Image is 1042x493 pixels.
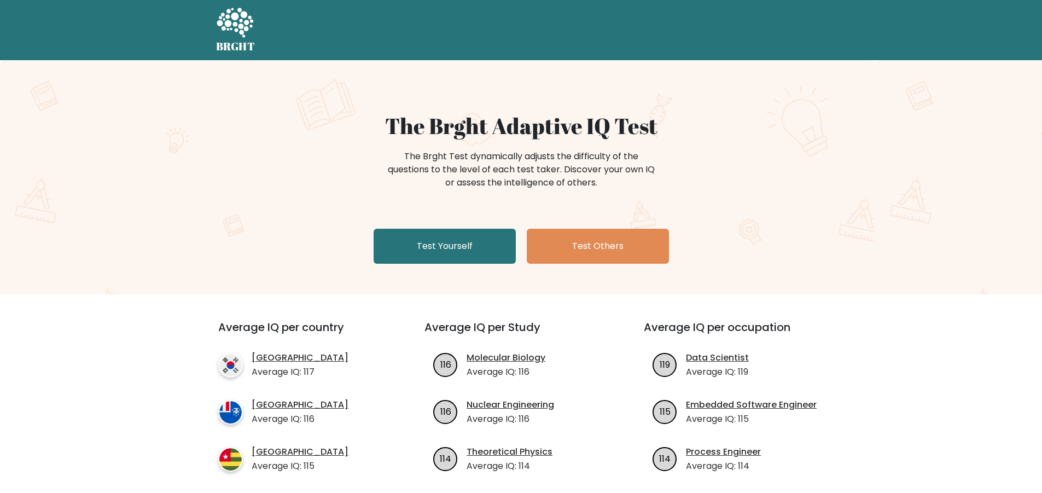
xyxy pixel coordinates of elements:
h3: Average IQ per Study [424,321,618,347]
p: Average IQ: 117 [252,366,348,379]
p: Average IQ: 114 [467,460,552,473]
text: 114 [659,452,671,465]
h3: Average IQ per country [218,321,385,347]
a: Molecular Biology [467,351,545,364]
a: BRGHT [216,4,255,56]
text: 116 [440,405,451,417]
a: Nuclear Engineering [467,398,554,411]
h1: The Brght Adaptive IQ Test [254,113,788,139]
a: Data Scientist [686,351,749,364]
a: Theoretical Physics [467,445,552,459]
p: Average IQ: 114 [686,460,761,473]
a: [GEOGRAPHIC_DATA] [252,351,348,364]
a: [GEOGRAPHIC_DATA] [252,398,348,411]
text: 115 [660,405,671,417]
p: Average IQ: 116 [467,366,545,379]
a: Test Yourself [374,229,516,264]
img: country [218,353,243,378]
p: Average IQ: 116 [467,413,554,426]
text: 116 [440,358,451,370]
h5: BRGHT [216,40,255,53]
text: 119 [660,358,670,370]
a: Test Others [527,229,669,264]
text: 114 [440,452,451,465]
p: Average IQ: 115 [252,460,348,473]
div: The Brght Test dynamically adjusts the difficulty of the questions to the level of each test take... [385,150,658,189]
img: country [218,447,243,472]
a: Embedded Software Engineer [686,398,817,411]
p: Average IQ: 115 [686,413,817,426]
img: country [218,400,243,425]
h3: Average IQ per occupation [644,321,837,347]
p: Average IQ: 116 [252,413,348,426]
p: Average IQ: 119 [686,366,749,379]
a: Process Engineer [686,445,761,459]
a: [GEOGRAPHIC_DATA] [252,445,348,459]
